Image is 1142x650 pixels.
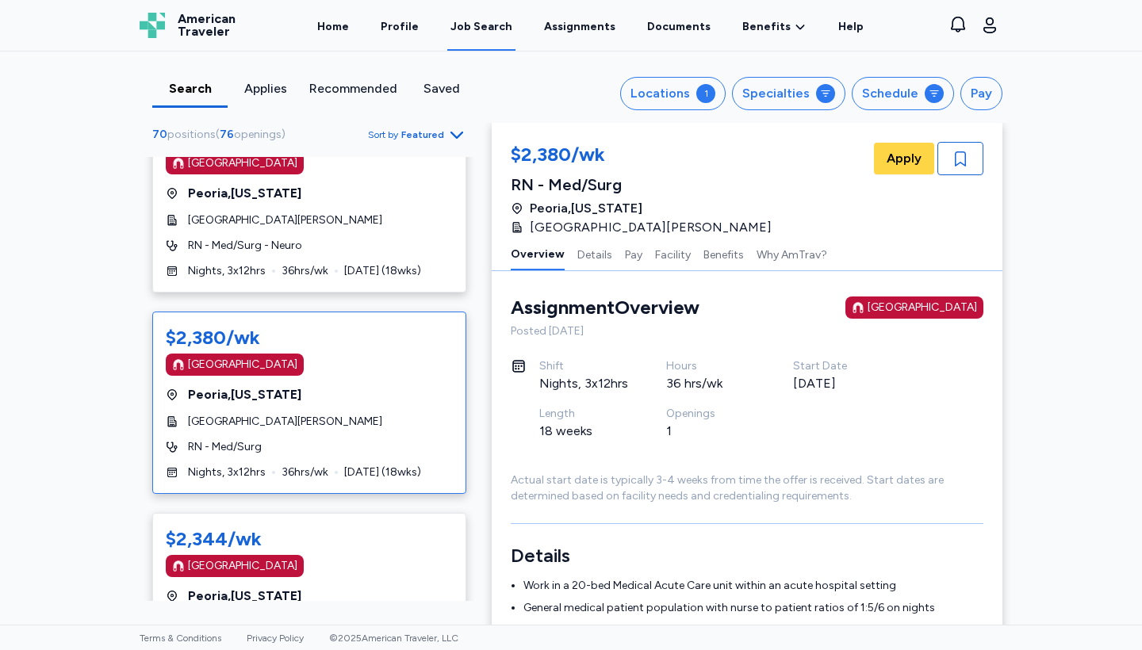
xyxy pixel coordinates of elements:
[511,472,983,504] div: Actual start date is typically 3-4 weeks from time the offer is received. Start dates are determi...
[874,143,934,174] button: Apply
[971,84,992,103] div: Pay
[793,374,882,393] div: [DATE]
[247,633,304,644] a: Privacy Policy
[703,237,744,270] button: Benefits
[630,84,690,103] div: Locations
[368,125,466,144] button: Sort byFeatured
[696,84,715,103] div: 1
[188,465,266,480] span: Nights, 3x12hrs
[188,263,266,279] span: Nights, 3x12hrs
[188,587,301,606] span: Peoria , [US_STATE]
[152,128,167,141] span: 70
[188,439,262,455] span: RN - Med/Surg
[742,19,807,35] a: Benefits
[625,237,642,270] button: Pay
[523,600,983,616] li: General medical patient population with nurse to patient ratios of 1:5/6 on nights
[530,218,772,237] span: [GEOGRAPHIC_DATA][PERSON_NAME]
[166,325,260,350] div: $2,380/wk
[530,199,642,218] span: Peoria , [US_STATE]
[188,155,297,171] div: [GEOGRAPHIC_DATA]
[757,237,827,270] button: Why AmTrav?
[539,406,628,422] div: Length
[140,633,221,644] a: Terms & Conditions
[188,558,297,574] div: [GEOGRAPHIC_DATA]
[329,633,458,644] span: © 2025 American Traveler, LLC
[523,578,983,594] li: Work in a 20-bed Medical Acute Care unit within an acute hospital setting
[852,77,954,110] button: Schedule
[188,212,382,228] span: [GEOGRAPHIC_DATA][PERSON_NAME]
[511,142,781,170] div: $2,380/wk
[188,414,382,430] span: [GEOGRAPHIC_DATA][PERSON_NAME]
[167,128,216,141] span: positions
[732,77,845,110] button: Specialties
[234,128,282,141] span: openings
[742,19,791,35] span: Benefits
[152,127,292,143] div: ( )
[140,13,165,38] img: Logo
[742,84,810,103] div: Specialties
[344,465,421,480] span: [DATE] ( 18 wks)
[188,357,297,373] div: [GEOGRAPHIC_DATA]
[447,2,515,51] a: Job Search
[887,149,922,168] span: Apply
[166,526,262,552] div: $2,344/wk
[368,128,398,141] span: Sort by
[178,13,236,38] span: American Traveler
[309,79,397,98] div: Recommended
[511,543,983,568] h3: Details
[960,77,1002,110] button: Pay
[666,406,755,422] div: Openings
[577,237,612,270] button: Details
[539,358,628,374] div: Shift
[868,300,977,315] div: [GEOGRAPHIC_DATA]
[188,184,301,203] span: Peoria , [US_STATE]
[188,238,302,254] span: RN - Med/Surg - Neuro
[188,385,301,404] span: Peoria , [US_STATE]
[511,174,781,196] div: RN - Med/Surg
[282,465,328,480] span: 36 hrs/wk
[159,79,221,98] div: Search
[793,358,882,374] div: Start Date
[220,128,234,141] span: 76
[401,128,444,141] span: Featured
[655,237,691,270] button: Facility
[666,358,755,374] div: Hours
[539,374,628,393] div: Nights, 3x12hrs
[666,422,755,441] div: 1
[666,374,755,393] div: 36 hrs/wk
[511,237,565,270] button: Overview
[862,84,918,103] div: Schedule
[344,263,421,279] span: [DATE] ( 18 wks)
[410,79,473,98] div: Saved
[511,295,699,320] div: Assignment Overview
[620,77,726,110] button: Locations1
[450,19,512,35] div: Job Search
[511,323,983,339] div: Posted [DATE]
[234,79,297,98] div: Applies
[539,422,628,441] div: 18 weeks
[282,263,328,279] span: 36 hrs/wk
